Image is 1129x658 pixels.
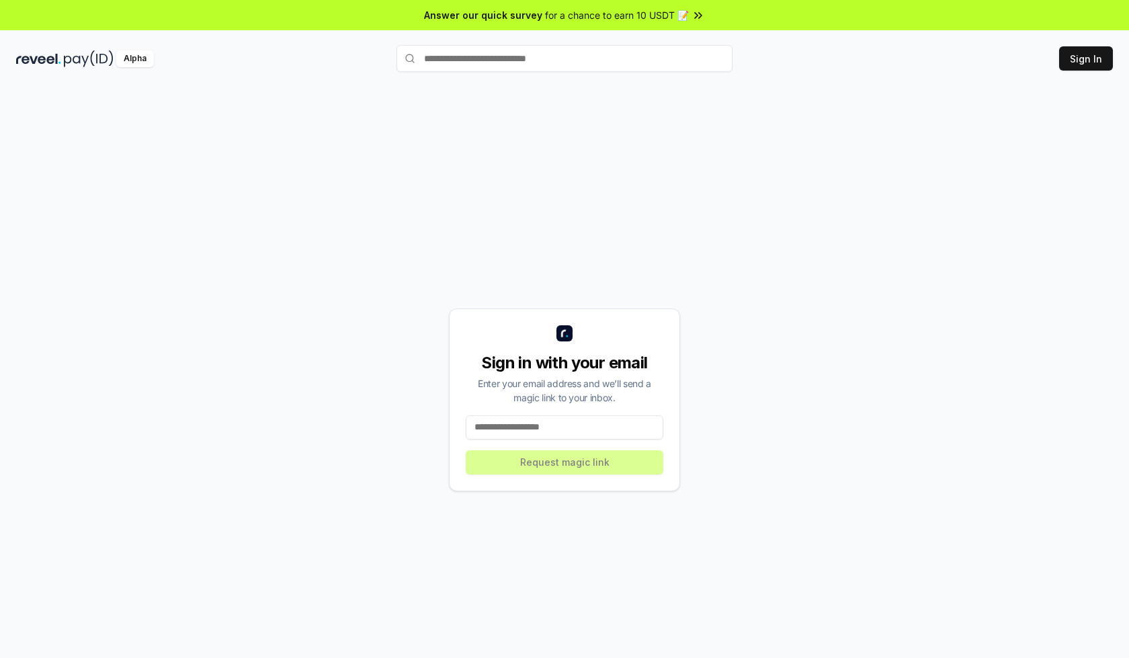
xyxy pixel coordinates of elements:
[545,8,689,22] span: for a chance to earn 10 USDT 📝
[116,50,154,67] div: Alpha
[424,8,542,22] span: Answer our quick survey
[16,50,61,67] img: reveel_dark
[64,50,114,67] img: pay_id
[556,325,573,341] img: logo_small
[1059,46,1113,71] button: Sign In
[466,352,663,374] div: Sign in with your email
[466,376,663,405] div: Enter your email address and we’ll send a magic link to your inbox.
